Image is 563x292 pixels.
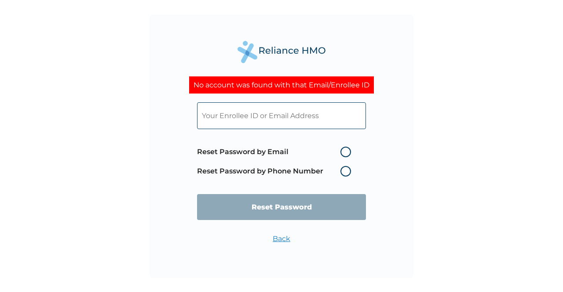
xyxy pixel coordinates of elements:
[197,166,355,177] label: Reset Password by Phone Number
[273,234,290,243] a: Back
[189,76,374,94] div: No account was found with that Email/Enrollee ID
[197,147,355,157] label: Reset Password by Email
[197,102,366,129] input: Your Enrollee ID or Email Address
[238,41,325,63] img: Reliance Health's Logo
[197,194,366,220] input: Reset Password
[197,142,355,181] span: Password reset method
